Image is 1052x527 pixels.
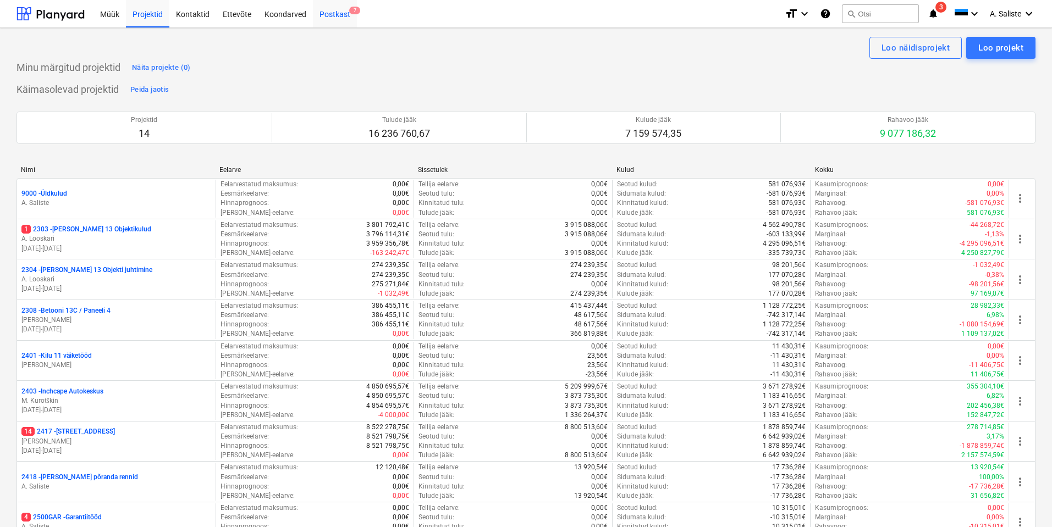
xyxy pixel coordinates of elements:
[21,351,92,360] p: 2401 - Kilu 11 väiketööd
[768,289,806,298] p: 177 070,28€
[767,230,806,239] p: -603 133,99€
[591,198,608,208] p: 0,00€
[815,301,868,310] p: Kasumiprognoos :
[968,7,981,20] i: keyboard_arrow_down
[418,270,454,280] p: Seotud tulu :
[221,180,298,189] p: Eelarvestatud maksumus :
[21,189,67,198] p: 9000 - Üldkulud
[967,208,1004,218] p: 581 076,93€
[591,280,608,289] p: 0,00€
[21,225,31,234] span: 1
[21,315,211,325] p: [PERSON_NAME]
[570,270,608,280] p: 274 239,35€
[961,329,1004,339] p: 1 109 137,02€
[418,230,454,239] p: Seotud tulu :
[21,387,103,396] p: 2403 - Inchcape Autokeskus
[368,115,430,125] p: Tulude jääk
[393,342,409,351] p: 0,00€
[418,310,454,320] p: Seotud tulu :
[616,166,806,174] div: Kulud
[617,230,666,239] p: Sidumata kulud :
[21,396,211,406] p: M. Kurotškin
[221,220,298,230] p: Eelarvestatud maksumus :
[221,260,298,270] p: Eelarvestatud maksumus :
[21,446,211,456] p: [DATE] - [DATE]
[815,280,847,289] p: Rahavoog :
[617,370,654,379] p: Kulude jääk :
[1022,7,1036,20] i: keyboard_arrow_down
[591,342,608,351] p: 0,00€
[617,351,666,360] p: Sidumata kulud :
[21,265,211,293] div: 2304 -[PERSON_NAME] 13 Objekti juhtimineA. Looskari[DATE]-[DATE]
[617,410,654,420] p: Kulude jääk :
[130,84,169,96] div: Peida jaotis
[1014,273,1027,286] span: more_vert
[565,410,608,420] p: 1 336 264,37€
[617,342,658,351] p: Seotud kulud :
[221,423,298,432] p: Eelarvestatud maksumus :
[815,423,868,432] p: Kasumiprognoos :
[1014,354,1027,367] span: more_vert
[988,180,1004,189] p: 0,00€
[768,198,806,208] p: 581 076,93€
[770,370,806,379] p: -11 430,31€
[772,260,806,270] p: 98 201,56€
[978,41,1023,55] div: Loo projekt
[372,310,409,320] p: 386 455,11€
[570,301,608,310] p: 415 437,44€
[221,351,269,360] p: Eesmärkeelarve :
[617,180,658,189] p: Seotud kulud :
[366,441,409,451] p: 8 521 798,75€
[617,289,654,298] p: Kulude jääk :
[565,248,608,258] p: 3 915 088,06€
[21,427,115,436] p: 2417 - [STREET_ADDRESS]
[221,329,295,339] p: [PERSON_NAME]-eelarve :
[221,432,269,441] p: Eesmärkeelarve :
[221,189,269,198] p: Eesmärkeelarve :
[815,189,847,198] p: Marginaal :
[987,351,1004,360] p: 0,00%
[393,360,409,370] p: 0,00€
[418,351,454,360] p: Seotud tulu :
[988,342,1004,351] p: 0,00€
[967,382,1004,391] p: 355 304,10€
[418,401,465,410] p: Kinnitatud tulu :
[591,180,608,189] p: 0,00€
[221,391,269,401] p: Eesmärkeelarve :
[221,280,269,289] p: Hinnaprognoos :
[617,208,654,218] p: Kulude jääk :
[21,234,211,243] p: A. Looskari
[21,244,211,253] p: [DATE] - [DATE]
[815,270,847,280] p: Marginaal :
[21,275,211,284] p: A. Looskari
[815,310,847,320] p: Marginaal :
[393,180,409,189] p: 0,00€
[418,301,460,310] p: Tellija eelarve :
[21,427,35,436] span: 14
[935,2,946,13] span: 3
[967,410,1004,420] p: 152 847,72€
[815,289,857,298] p: Rahavoo jääk :
[815,342,868,351] p: Kasumiprognoos :
[625,115,681,125] p: Kulude jääk
[372,301,409,310] p: 386 455,11€
[378,410,409,420] p: -4 000,00€
[221,289,295,298] p: [PERSON_NAME]-eelarve :
[969,220,1004,230] p: -44 268,72€
[21,351,211,370] div: 2401 -Kilu 11 väiketööd[PERSON_NAME]
[418,360,465,370] p: Kinnitatud tulu :
[132,62,191,74] div: Näita projekte (0)
[418,410,454,420] p: Tulude jääk :
[21,482,211,491] p: A. Saliste
[1014,192,1027,205] span: more_vert
[221,370,295,379] p: [PERSON_NAME]-eelarve :
[815,180,868,189] p: Kasumiprognoos :
[221,270,269,280] p: Eesmärkeelarve :
[21,306,111,315] p: 2308 - Betooni 13C / Paneeli 4
[418,370,454,379] p: Tulude jääk :
[815,230,847,239] p: Marginaal :
[847,9,856,18] span: search
[928,7,939,20] i: notifications
[21,306,211,334] div: 2308 -Betooni 13C / Paneeli 4[PERSON_NAME][DATE]-[DATE]
[21,427,211,455] div: 142417 -[STREET_ADDRESS][PERSON_NAME][DATE]-[DATE]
